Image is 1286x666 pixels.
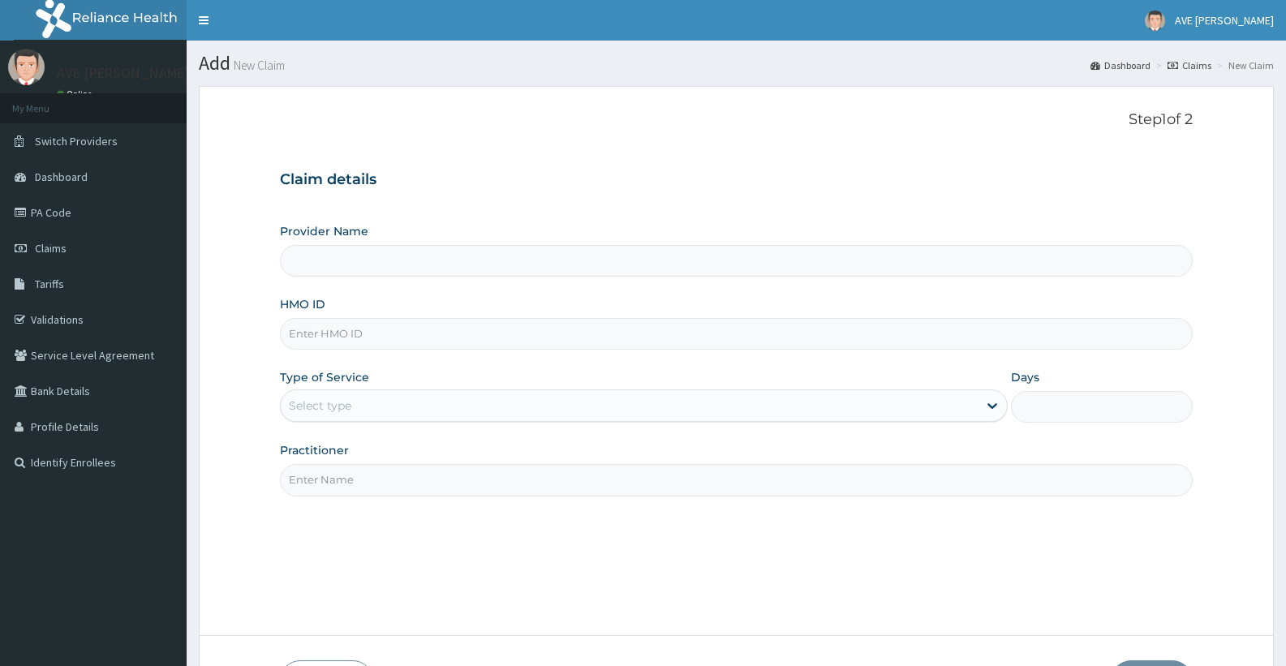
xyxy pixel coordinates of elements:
[280,442,349,458] label: Practitioner
[1011,369,1039,385] label: Days
[289,397,351,414] div: Select type
[57,88,96,100] a: Online
[1213,58,1274,72] li: New Claim
[35,241,67,256] span: Claims
[1175,13,1274,28] span: AVE [PERSON_NAME]
[8,49,45,85] img: User Image
[280,464,1193,496] input: Enter Name
[35,170,88,184] span: Dashboard
[230,59,285,71] small: New Claim
[1168,58,1211,72] a: Claims
[1090,58,1151,72] a: Dashboard
[35,134,118,148] span: Switch Providers
[1145,11,1165,31] img: User Image
[280,223,368,239] label: Provider Name
[280,318,1193,350] input: Enter HMO ID
[280,296,325,312] label: HMO ID
[280,369,369,385] label: Type of Service
[57,66,190,80] p: AVE [PERSON_NAME]
[280,111,1193,129] p: Step 1 of 2
[199,53,1274,74] h1: Add
[280,171,1193,189] h3: Claim details
[35,277,64,291] span: Tariffs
